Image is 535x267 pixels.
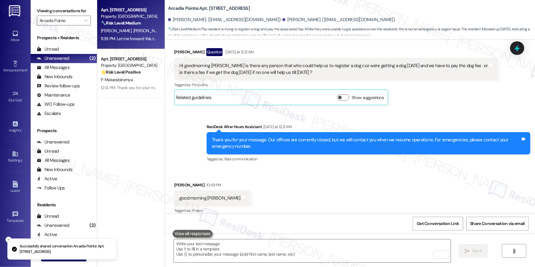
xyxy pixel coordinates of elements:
[212,137,521,150] div: Thank you for your message. Our offices are currently closed, but we will contact you when we res...
[192,82,208,87] span: Pet policy
[470,220,525,227] span: Share Conversation via email
[207,154,530,163] div: Tagged as:
[174,239,451,262] textarea: To enrich screen reader interactions, please activate Accessibility in Grammarly extension settings
[27,67,28,71] span: •
[224,156,258,162] span: Bad communication
[179,195,241,201] div: good morning [PERSON_NAME]
[84,18,87,23] i: 
[282,17,395,23] div: [PERSON_NAME]. ([EMAIL_ADDRESS][DOMAIN_NAME])
[101,13,158,20] div: Property: [GEOGRAPHIC_DATA]
[31,128,97,134] div: Prospects
[168,17,281,23] div: [PERSON_NAME]. ([EMAIL_ADDRESS][DOMAIN_NAME])
[101,62,158,69] div: Property: [GEOGRAPHIC_DATA]
[262,124,292,130] div: [DATE] at 12:21 AM
[37,55,69,62] div: Unanswered
[176,94,212,103] div: Related guidelines
[22,97,23,101] span: •
[37,110,61,117] div: Escalate
[3,239,28,256] a: Account
[40,16,81,25] input: All communities
[37,74,72,80] div: New Inbounds
[101,85,425,90] div: 12:14 PM: Thank you for your message. Our offices are currently closed, but we will contact you w...
[20,244,111,254] p: Successfully shared conversation Arcadia Pointe: Apt. [STREET_ADDRESS]
[174,48,498,58] div: [PERSON_NAME]
[3,179,28,196] a: Leads
[133,28,164,33] span: [PERSON_NAME]
[101,56,158,62] div: Apt. [STREET_ADDRESS]
[207,124,530,132] div: ResiDesk After Hours Assistant
[101,7,158,13] div: Apt. [STREET_ADDRESS]
[37,185,65,191] div: Follow Ups
[31,202,97,208] div: Residents
[206,48,223,56] div: Question
[413,217,463,231] button: Get Conversation Link
[512,249,517,254] i: 
[37,92,71,98] div: Maintenance
[37,166,72,173] div: New Inbounds
[37,222,69,229] div: Unanswered
[101,28,133,33] span: [PERSON_NAME]
[31,35,97,41] div: Prospects + Residents
[224,49,254,55] div: [DATE] at 12:21 AM
[37,83,80,89] div: Review follow-ups
[472,248,482,254] span: Send
[352,94,384,101] label: Show suggestions
[459,244,488,258] button: Send
[37,6,91,16] label: Viewing conversations for
[174,182,250,190] div: [PERSON_NAME]
[3,119,28,135] a: Insights •
[24,218,25,222] span: •
[3,89,28,105] a: Site Visit •
[37,139,69,145] div: Unanswered
[21,127,22,132] span: •
[168,26,535,39] span: : The resident is trying to register a dog and pay the associated fee. While they were unable to ...
[192,208,202,213] span: Praise
[417,220,459,227] span: Get Conversation Link
[168,5,250,12] b: Arcadia Pointe: Apt. [STREET_ADDRESS]
[37,213,59,219] div: Unread
[3,209,28,226] a: Templates •
[37,157,70,164] div: All Messages
[88,54,97,63] div: (2)
[101,77,133,82] span: P. Makarabiromya
[37,101,75,108] div: WO Follow-ups
[101,36,441,41] div: 11:39 PM: Let me forward this to the site team, [PERSON_NAME]. I will get back to you as soon as ...
[3,28,28,45] a: Inbox
[168,27,201,32] strong: 🔧 Risk Level: Medium
[88,221,97,230] div: (2)
[466,217,529,231] button: Share Conversation via email
[9,5,21,17] img: ResiDesk Logo
[6,237,12,243] button: Close toast
[174,206,250,215] div: Tagged as:
[101,20,141,26] strong: 🔧 Risk Level: Medium
[37,231,57,238] div: Active
[174,80,498,89] div: Tagged as:
[37,64,70,71] div: All Messages
[205,182,221,188] div: 10:59 PM
[465,249,470,254] i: 
[101,69,140,75] strong: 🌟 Risk Level: Positive
[37,46,59,52] div: Unread
[3,149,28,165] a: Buildings
[37,148,59,154] div: Unread
[37,176,57,182] div: Active
[179,63,488,76] div: Hi goodmorning [PERSON_NAME] is there any person that who could help us to register a dog coz we'...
